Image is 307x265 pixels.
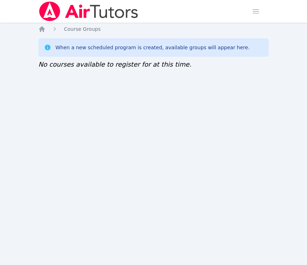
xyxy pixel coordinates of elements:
[38,1,139,21] img: Air Tutors
[55,44,250,51] div: When a new scheduled program is created, available groups will appear here.
[38,26,269,33] nav: Breadcrumb
[38,61,192,68] span: No courses available to register for at this time.
[64,26,101,33] a: Course Groups
[64,26,101,32] span: Course Groups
